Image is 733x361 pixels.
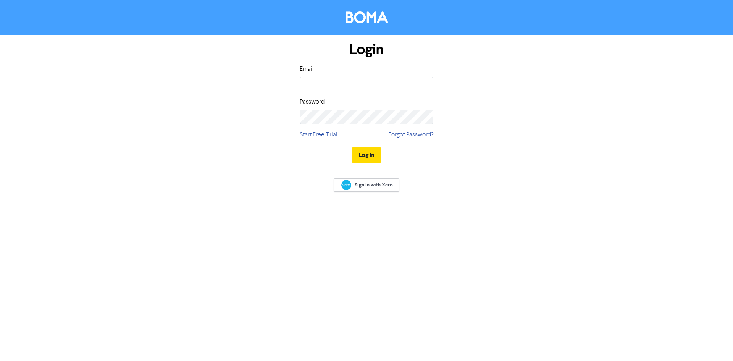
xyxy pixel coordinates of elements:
[300,65,314,74] label: Email
[341,180,351,190] img: Xero logo
[352,147,381,163] button: Log In
[300,97,325,107] label: Password
[300,130,337,139] a: Start Free Trial
[334,178,399,192] a: Sign In with Xero
[300,41,433,58] h1: Login
[388,130,433,139] a: Forgot Password?
[355,181,393,188] span: Sign In with Xero
[346,11,388,23] img: BOMA Logo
